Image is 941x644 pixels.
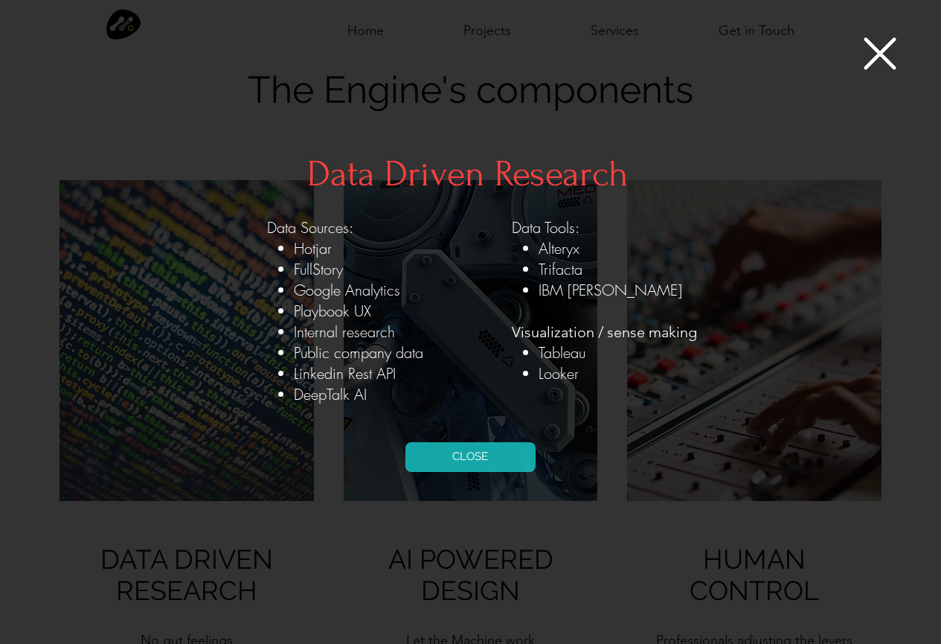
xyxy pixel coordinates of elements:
span: IBM [PERSON_NAME] [539,280,682,300]
div: Back to site [864,37,896,70]
span: CLOSE [452,449,488,465]
h4: Data Driven Research [171,153,765,194]
div: CLOSE [405,442,536,472]
span: Trifacta [539,259,582,279]
span: Data Sources: [267,217,353,237]
span: FullStory [294,259,343,279]
span: Looker [539,363,579,383]
span: Tableau [539,342,585,363]
span: Data Tools: [512,217,579,237]
span: Linkedin Rest API [294,363,396,383]
span: Google Analytics [294,280,400,300]
span: DeepTalk AI [294,384,367,404]
span: Public company data [294,342,423,363]
span: Visualization / sense making [512,323,697,341]
span: Hotjar [294,238,332,258]
span: Alteryx [539,238,579,258]
span: Playbook UX [294,301,371,321]
span: Internal research [294,322,395,342]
